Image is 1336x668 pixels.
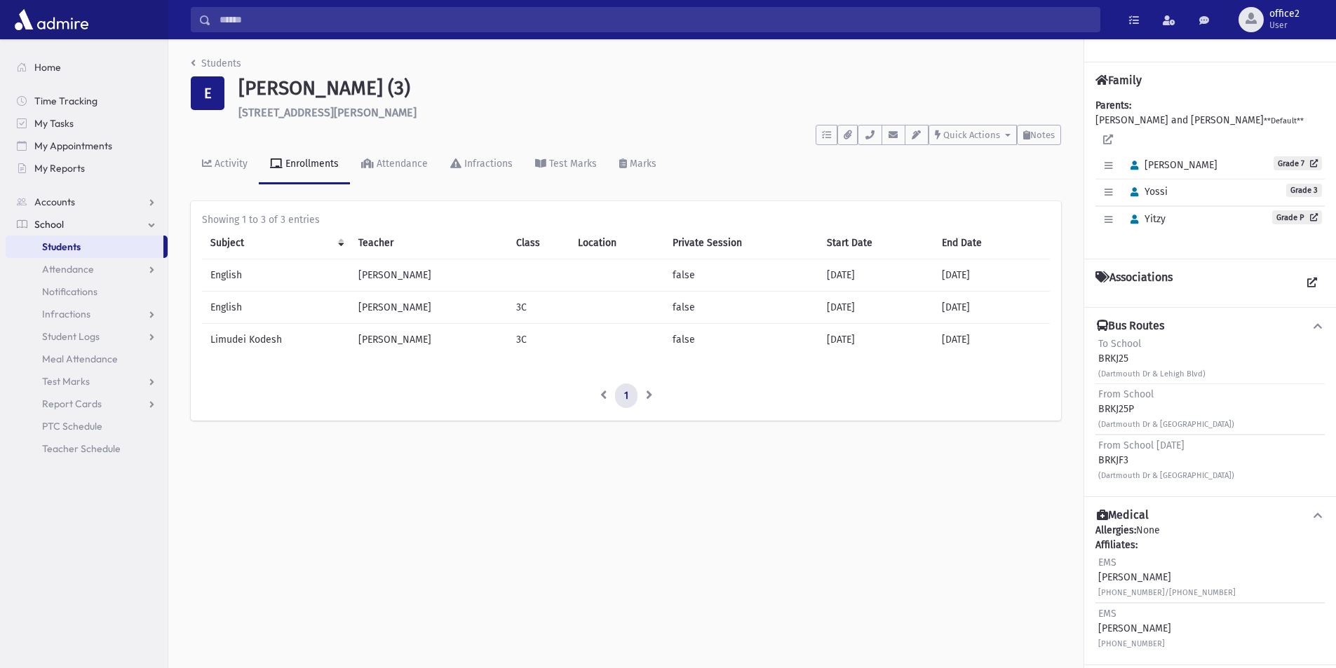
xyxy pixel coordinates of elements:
a: Attendance [350,145,439,184]
a: My Tasks [6,112,168,135]
a: Activity [191,145,259,184]
h4: Associations [1095,271,1173,296]
th: Private Session [664,227,818,259]
div: BRKJ25 [1098,336,1206,381]
a: My Appointments [6,135,168,157]
th: Location [569,227,663,259]
small: [PHONE_NUMBER]/[PHONE_NUMBER] [1098,588,1236,597]
div: Infractions [461,158,513,170]
a: Marks [608,145,668,184]
a: My Reports [6,157,168,179]
small: [PHONE_NUMBER] [1098,639,1165,648]
span: Attendance [42,263,94,275]
a: PTC Schedule [6,415,168,437]
span: PTC Schedule [42,420,102,432]
h1: [PERSON_NAME] (3) [238,76,1061,100]
td: [DATE] [818,291,933,323]
button: Bus Routes [1095,319,1325,334]
td: English [202,259,350,291]
td: [DATE] [818,323,933,355]
span: My Reports [34,162,85,175]
a: 1 [615,383,637,409]
span: office2 [1269,8,1300,20]
th: End Date [933,227,1050,259]
button: Medical [1095,508,1325,523]
a: Test Marks [524,145,608,184]
nav: breadcrumb [191,56,241,76]
h4: Medical [1097,508,1149,523]
div: BRKJ25P [1098,387,1234,431]
small: (Dartmouth Dr & [GEOGRAPHIC_DATA]) [1098,420,1234,429]
td: 3C [508,323,569,355]
a: Time Tracking [6,90,168,112]
span: Quick Actions [943,130,1000,140]
button: Notes [1017,125,1061,145]
div: E [191,76,224,110]
span: EMS [1098,608,1116,620]
span: Infractions [42,308,90,320]
a: Attendance [6,258,168,280]
a: View all Associations [1300,271,1325,296]
div: [PERSON_NAME] [1098,606,1171,650]
th: Teacher [350,227,508,259]
td: Limudei Kodesh [202,323,350,355]
td: [DATE] [818,259,933,291]
a: Students [191,57,241,69]
a: Infractions [439,145,524,184]
span: Test Marks [42,375,90,388]
a: School [6,213,168,236]
a: Report Cards [6,393,168,415]
span: Meal Attendance [42,353,118,365]
div: Enrollments [283,158,339,170]
b: Parents: [1095,100,1131,111]
span: From School [1098,388,1154,400]
div: Marks [627,158,656,170]
img: AdmirePro [11,6,92,34]
div: Activity [212,158,248,170]
a: Teacher Schedule [6,437,168,460]
a: Meal Attendance [6,348,168,370]
span: [PERSON_NAME] [1124,159,1217,171]
a: Test Marks [6,370,168,393]
a: Grade P [1272,210,1322,224]
span: Home [34,61,61,74]
span: Notes [1030,130,1055,140]
a: Notifications [6,280,168,303]
a: Student Logs [6,325,168,348]
span: Time Tracking [34,95,97,107]
div: Showing 1 to 3 of 3 entries [202,212,1050,227]
td: [DATE] [933,323,1050,355]
b: Allergies: [1095,524,1136,536]
th: Subject [202,227,350,259]
span: Teacher Schedule [42,442,121,455]
td: false [664,259,818,291]
td: false [664,291,818,323]
div: [PERSON_NAME] and [PERSON_NAME] [1095,98,1325,247]
span: Report Cards [42,397,102,410]
a: Accounts [6,191,168,213]
div: Attendance [374,158,428,170]
input: Search [211,7,1100,32]
span: Yitzy [1124,213,1166,225]
div: [PERSON_NAME] [1098,555,1236,599]
div: None [1095,523,1325,653]
button: Quick Actions [929,125,1017,145]
td: 3C [508,291,569,323]
h4: Family [1095,74,1142,87]
span: Yossi [1124,186,1168,198]
small: (Dartmouth Dr & [GEOGRAPHIC_DATA]) [1098,471,1234,480]
span: EMS [1098,557,1116,568]
td: [DATE] [933,291,1050,323]
td: [PERSON_NAME] [350,259,508,291]
span: School [34,218,64,231]
span: User [1269,20,1300,31]
a: Grade 7 [1274,156,1322,170]
span: To School [1098,338,1141,350]
b: Affiliates: [1095,539,1138,551]
div: BRKJF3 [1098,438,1234,482]
h4: Bus Routes [1097,319,1164,334]
span: Accounts [34,196,75,208]
th: Class [508,227,569,259]
span: From School [DATE] [1098,439,1185,451]
span: My Appointments [34,139,112,152]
